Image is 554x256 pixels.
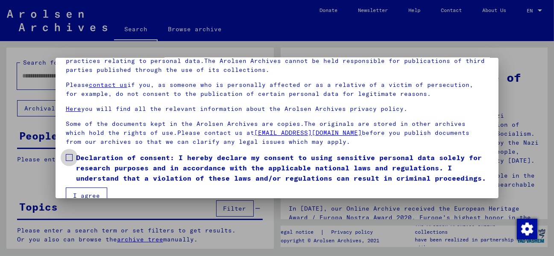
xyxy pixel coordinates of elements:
a: contact us [89,81,127,89]
a: [EMAIL_ADDRESS][DOMAIN_NAME] [254,129,362,137]
p: you will find all the relevant information about the Arolsen Archives privacy policy. [66,104,489,113]
a: Here [66,105,81,113]
img: Change consent [517,219,537,239]
p: Please if you, as someone who is personally affected or as a relative of a victim of persecution,... [66,80,489,98]
button: I agree [66,188,107,204]
span: Declaration of consent: I hereby declare my consent to using sensitive personal data solely for r... [76,152,489,183]
p: Some of the documents kept in the Arolsen Archives are copies.The originals are stored in other a... [66,119,489,146]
